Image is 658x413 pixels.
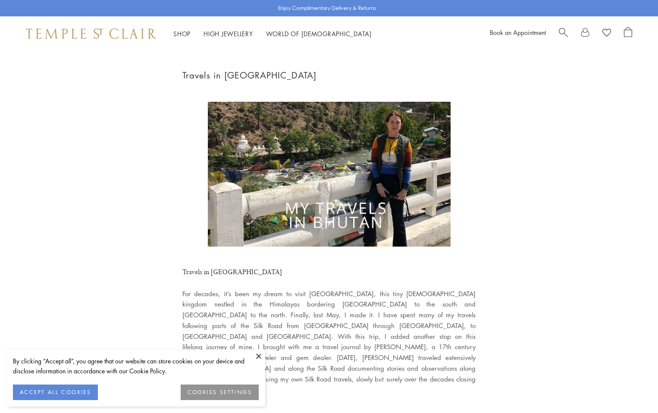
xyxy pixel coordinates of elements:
button: ACCEPT ALL COOKIES [13,385,98,400]
a: Book an Appointment [490,28,546,37]
p: Enjoy Complimentary Delivery & Returns [278,4,376,13]
a: ShopShop [173,29,191,38]
p: For decades, it’s been my dream to visit [GEOGRAPHIC_DATA], this tiny [DEMOGRAPHIC_DATA] kingdom ... [182,288,476,395]
div: By clicking “Accept all”, you agree that our website can store cookies on your device and disclos... [13,356,259,376]
a: High JewelleryHigh Jewellery [204,29,253,38]
a: World of [DEMOGRAPHIC_DATA]World of [DEMOGRAPHIC_DATA] [266,29,372,38]
h1: Travels in [GEOGRAPHIC_DATA] [182,68,476,82]
a: Search [559,27,568,40]
h3: Travels in [GEOGRAPHIC_DATA] [182,266,476,279]
a: Open Shopping Bag [624,27,632,40]
nav: Main navigation [173,28,372,39]
img: Temple St. Clair [26,28,156,39]
a: View Wishlist [602,27,611,40]
button: COOKIES SETTINGS [181,385,259,400]
iframe: Gorgias live chat messenger [615,372,649,404]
